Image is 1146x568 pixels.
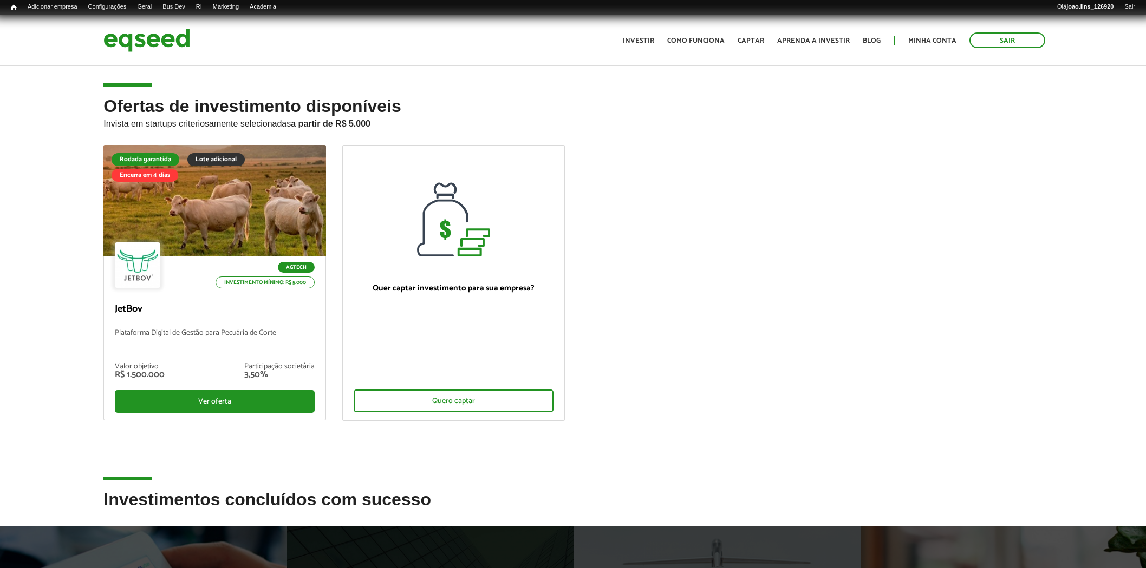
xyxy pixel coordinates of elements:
[115,371,165,379] div: R$ 1.500.000
[11,4,17,11] span: Início
[103,26,190,55] img: EqSeed
[83,3,132,11] a: Configurações
[342,145,565,421] a: Quer captar investimento para sua empresa? Quero captar
[207,3,244,11] a: Marketing
[244,371,315,379] div: 3,50%
[1052,3,1119,11] a: Olájoao.lins_126920
[777,37,850,44] a: Aprenda a investir
[354,283,554,293] p: Quer captar investimento para sua empresa?
[187,153,245,166] div: Lote adicional
[667,37,725,44] a: Como funciona
[623,37,654,44] a: Investir
[291,119,370,128] strong: a partir de R$ 5.000
[132,3,157,11] a: Geral
[738,37,764,44] a: Captar
[244,3,282,11] a: Academia
[969,32,1045,48] a: Sair
[157,3,191,11] a: Bus Dev
[112,153,179,166] div: Rodada garantida
[115,303,315,315] p: JetBov
[191,3,207,11] a: RI
[115,363,165,371] div: Valor objetivo
[103,97,1042,145] h2: Ofertas de investimento disponíveis
[908,37,956,44] a: Minha conta
[278,262,315,273] p: Agtech
[115,390,315,413] div: Ver oferta
[244,363,315,371] div: Participação societária
[115,329,315,352] p: Plataforma Digital de Gestão para Pecuária de Corte
[863,37,881,44] a: Blog
[5,3,22,13] a: Início
[22,3,83,11] a: Adicionar empresa
[1119,3,1141,11] a: Sair
[1066,3,1114,10] strong: joao.lins_126920
[112,169,178,182] div: Encerra em 4 dias
[103,145,326,420] a: Rodada garantida Lote adicional Encerra em 4 dias Agtech Investimento mínimo: R$ 5.000 JetBov Pla...
[103,116,1042,129] p: Invista em startups criteriosamente selecionadas
[216,276,315,288] p: Investimento mínimo: R$ 5.000
[354,389,554,412] div: Quero captar
[103,490,1042,525] h2: Investimentos concluídos com sucesso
